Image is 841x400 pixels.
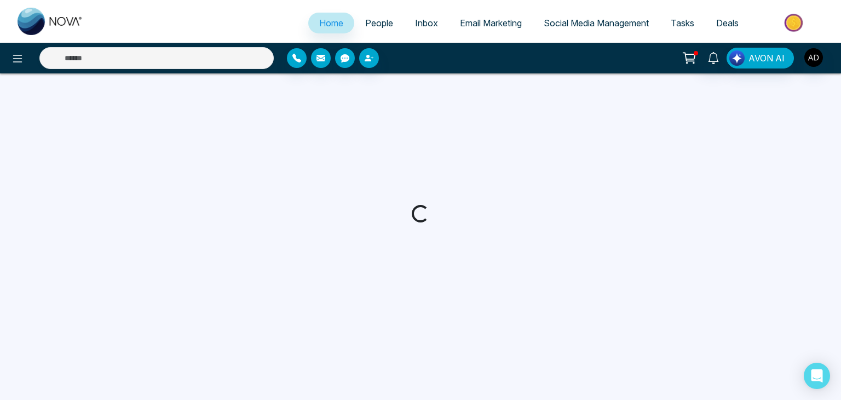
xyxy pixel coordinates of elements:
span: AVON AI [748,52,785,65]
span: Inbox [415,18,438,28]
span: Deals [716,18,739,28]
span: Tasks [671,18,694,28]
img: Nova CRM Logo [18,8,83,35]
a: Social Media Management [533,13,660,33]
a: People [354,13,404,33]
span: Email Marketing [460,18,522,28]
img: Lead Flow [729,50,745,66]
a: Home [308,13,354,33]
img: User Avatar [804,48,823,67]
span: Home [319,18,343,28]
button: AVON AI [727,48,794,68]
span: People [365,18,393,28]
img: Market-place.gif [755,10,834,35]
a: Tasks [660,13,705,33]
a: Email Marketing [449,13,533,33]
a: Deals [705,13,750,33]
div: Open Intercom Messenger [804,363,830,389]
a: Inbox [404,13,449,33]
span: Social Media Management [544,18,649,28]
